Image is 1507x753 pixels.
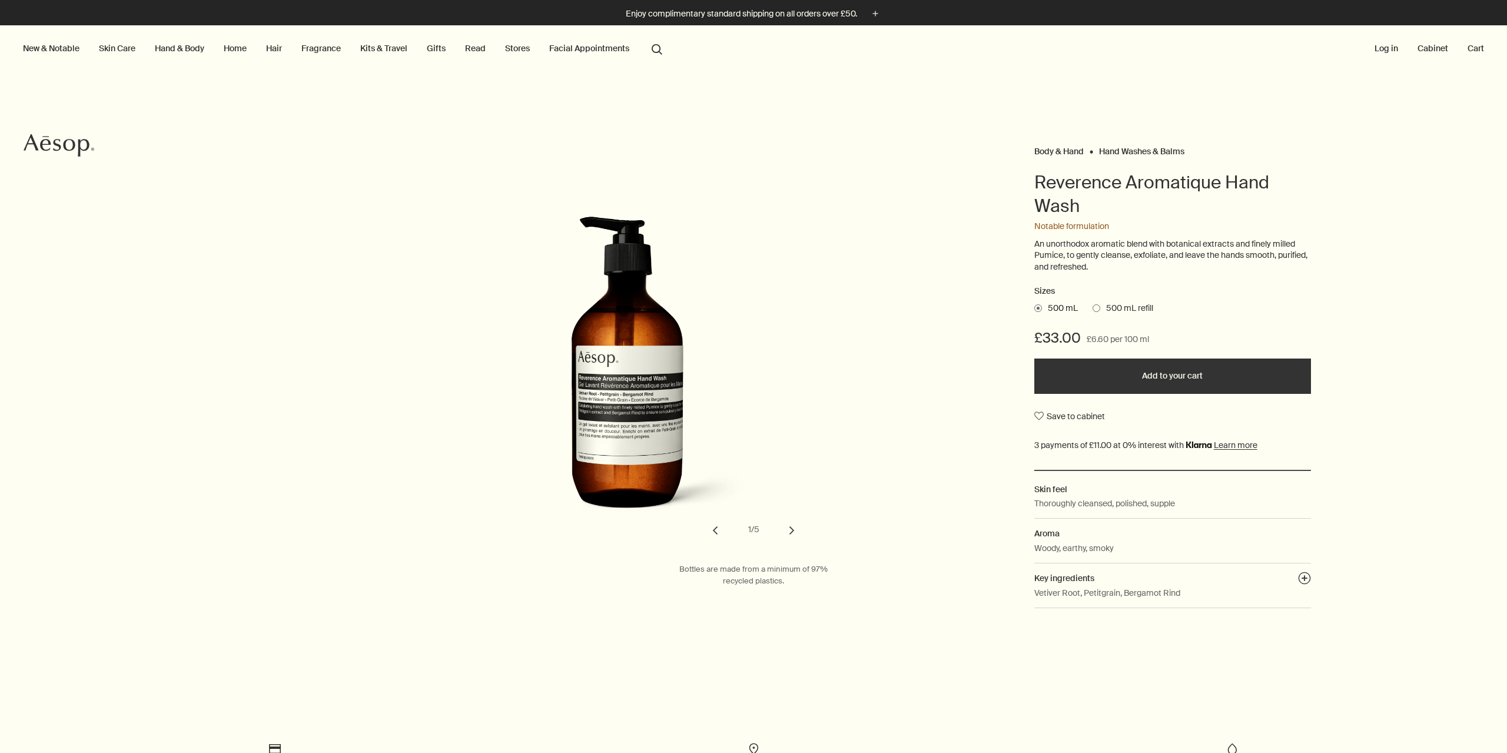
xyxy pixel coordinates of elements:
[1034,497,1175,510] p: Thoroughly cleansed, polished, supple
[358,41,410,56] a: Kits & Travel
[21,131,97,163] a: Aesop
[506,216,758,528] img: Reverence Aromatique Hand Wash texture
[21,41,82,56] button: New & Notable
[1034,406,1105,427] button: Save to cabinet
[1099,146,1184,151] a: Hand Washes & Balms
[1034,483,1311,496] h2: Skin feel
[1034,238,1311,273] p: An unorthodox aromatic blend with botanical extracts and finely milled Pumice, to gently cleanse,...
[702,518,728,543] button: previous slide
[97,41,138,56] a: Skin Care
[1372,25,1486,72] nav: supplementary
[513,216,765,528] img: Hands rubbing the reverence aromatique hand wash to wash hands
[1034,359,1311,394] button: Add to your cart - £33.00
[264,41,284,56] a: Hair
[1087,333,1149,347] span: £6.60 per 100 ml
[509,216,761,528] img: Hands pumping reverence aromatique hand wash on a palm
[1034,171,1311,218] h1: Reverence Aromatique Hand Wash
[1100,303,1153,314] span: 500 mL refill
[1034,542,1114,555] p: Woody, earthy, smoky
[21,25,668,72] nav: primary
[1034,573,1094,583] span: Key ingredients
[299,41,343,56] a: Fragrance
[1034,586,1180,599] p: Vetiver Root, Petitgrain, Bergamot Rind
[1372,41,1400,56] button: Log in
[502,216,754,528] img: Reverence Aromatique Hand Wash with pump
[679,565,828,587] span: Bottles are made from a minimum of 97% recycled plastics.
[779,518,805,543] button: next slide
[1042,303,1078,314] span: 500 mL
[463,41,488,56] a: Read
[1465,41,1486,56] button: Cart
[516,216,768,528] img: Back of Reverence Aromatique Hand Wash in amber bottle with pump
[502,216,1004,543] div: Reverence Aromatique Hand Wash
[626,8,857,20] p: Enjoy complimentary standard shipping on all orders over £50.
[221,41,249,56] a: Home
[24,134,94,157] svg: Aesop
[1298,572,1311,588] button: Key ingredients
[626,7,882,21] button: Enjoy complimentary standard shipping on all orders over £50.
[1034,146,1084,151] a: Body & Hand
[1415,41,1450,56] a: Cabinet
[547,41,632,56] a: Facial Appointments
[1034,527,1311,540] h2: Aroma
[1034,329,1081,347] span: £33.00
[152,41,207,56] a: Hand & Body
[1034,284,1311,298] h2: Sizes
[424,41,448,56] a: Gifts
[503,41,532,56] button: Stores
[646,37,668,59] button: Open search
